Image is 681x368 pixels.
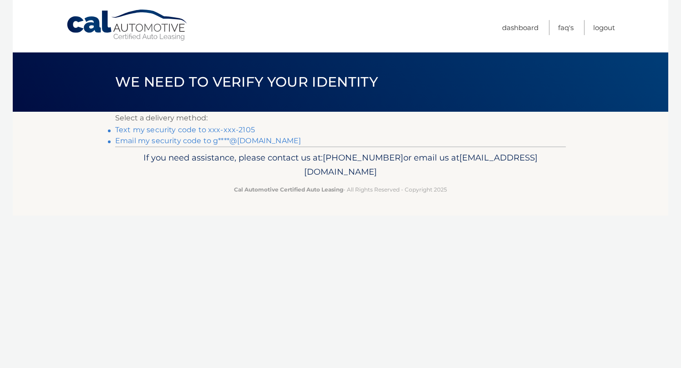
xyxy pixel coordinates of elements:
[593,20,615,35] a: Logout
[234,186,343,193] strong: Cal Automotive Certified Auto Leasing
[558,20,574,35] a: FAQ's
[66,9,189,41] a: Cal Automotive
[115,73,378,90] span: We need to verify your identity
[121,185,560,194] p: - All Rights Reserved - Copyright 2025
[115,112,566,124] p: Select a delivery method:
[121,150,560,180] p: If you need assistance, please contact us at: or email us at
[502,20,539,35] a: Dashboard
[323,152,403,163] span: [PHONE_NUMBER]
[115,125,255,134] a: Text my security code to xxx-xxx-2105
[115,136,301,145] a: Email my security code to g****@[DOMAIN_NAME]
